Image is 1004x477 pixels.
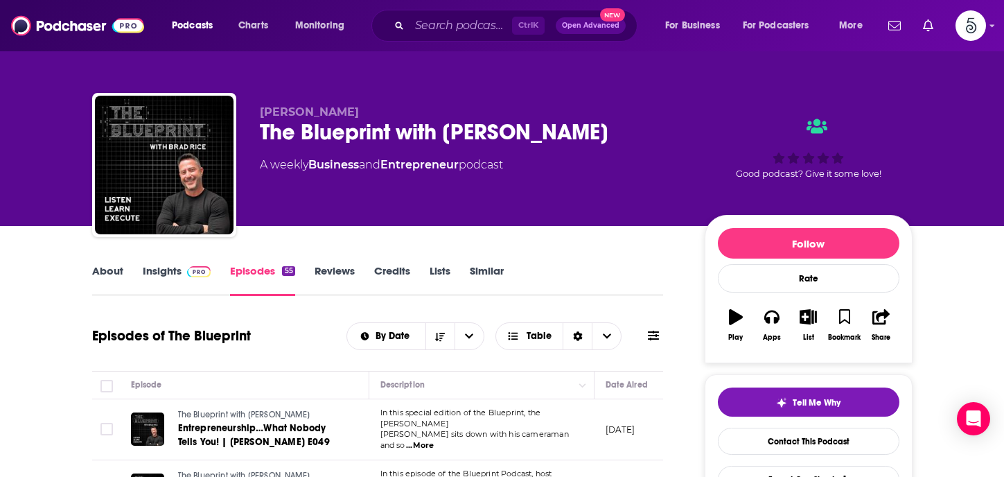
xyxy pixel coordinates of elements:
div: Share [872,333,890,342]
span: ...More [406,440,434,451]
button: Show profile menu [955,10,986,41]
span: Ctrl K [512,17,545,35]
button: Follow [718,228,899,259]
div: Description [380,376,425,393]
a: Contact This Podcast [718,428,899,455]
input: Search podcasts, credits, & more... [409,15,512,37]
a: About [92,264,123,296]
div: Good podcast? Give it some love! [705,105,913,191]
button: Apps [754,300,790,350]
span: [PERSON_NAME] [260,105,359,119]
img: Podchaser - Follow, Share and Rate Podcasts [11,12,144,39]
button: open menu [455,323,484,349]
a: Show notifications dropdown [917,14,939,37]
button: Choose View [495,322,622,350]
span: The Blueprint with [PERSON_NAME] [178,410,310,419]
div: Bookmark [828,333,861,342]
button: Bookmark [827,300,863,350]
a: Episodes55 [230,264,294,296]
span: Monitoring [295,16,344,35]
span: Charts [238,16,268,35]
div: Open Intercom Messenger [957,402,990,435]
img: tell me why sparkle [776,397,787,408]
a: Entrepreneurship…What Nobody Tells You! | [PERSON_NAME] E049 [178,422,344,449]
button: open menu [347,331,425,341]
a: Entrepreneur [380,158,459,171]
div: Search podcasts, credits, & more... [385,10,651,42]
button: open menu [655,15,737,37]
h1: Episodes of The Blueprint [92,327,251,345]
div: Rate [718,264,899,293]
span: Podcasts [172,16,213,35]
a: Credits [374,264,410,296]
a: InsightsPodchaser Pro [143,264,211,296]
button: Sort Direction [425,323,455,349]
div: Sort Direction [563,323,592,349]
button: Play [718,300,754,350]
p: [DATE] [606,424,635,435]
a: The Blueprint with [PERSON_NAME] [178,409,344,422]
span: New [600,8,625,21]
span: Logged in as Spiral5-G2 [955,10,986,41]
img: User Profile [955,10,986,41]
button: Open AdvancedNew [556,17,626,34]
div: List [803,333,814,342]
span: Toggle select row [100,423,113,435]
div: A weekly podcast [260,157,503,173]
span: Tell Me Why [793,397,840,408]
a: Lists [430,264,450,296]
span: [PERSON_NAME] sits down with his cameraman and so [380,429,569,450]
span: For Podcasters [743,16,809,35]
span: Open Advanced [562,22,619,29]
div: 55 [282,266,294,276]
h2: Choose List sort [346,322,484,350]
button: Share [863,300,899,350]
img: Podchaser Pro [187,266,211,277]
button: List [790,300,826,350]
button: open menu [285,15,362,37]
a: Similar [470,264,504,296]
span: For Business [665,16,720,35]
button: tell me why sparkleTell Me Why [718,388,899,417]
a: Show notifications dropdown [883,14,906,37]
span: Entrepreneurship…What Nobody Tells You! | [PERSON_NAME] E049 [178,422,330,448]
a: Reviews [315,264,355,296]
div: Apps [763,333,781,342]
img: The Blueprint with Brad Rice [95,96,234,234]
span: In this special edition of the Blueprint, the [PERSON_NAME] [380,408,541,428]
a: Business [308,158,359,171]
span: By Date [376,331,414,341]
button: Column Actions [574,377,591,394]
div: Play [728,333,743,342]
span: and [359,158,380,171]
button: open menu [162,15,231,37]
button: open menu [734,15,829,37]
div: Episode [131,376,162,393]
div: Date Aired [606,376,648,393]
span: More [839,16,863,35]
a: Charts [229,15,276,37]
span: Table [527,331,552,341]
span: Good podcast? Give it some love! [736,168,881,179]
button: open menu [829,15,880,37]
